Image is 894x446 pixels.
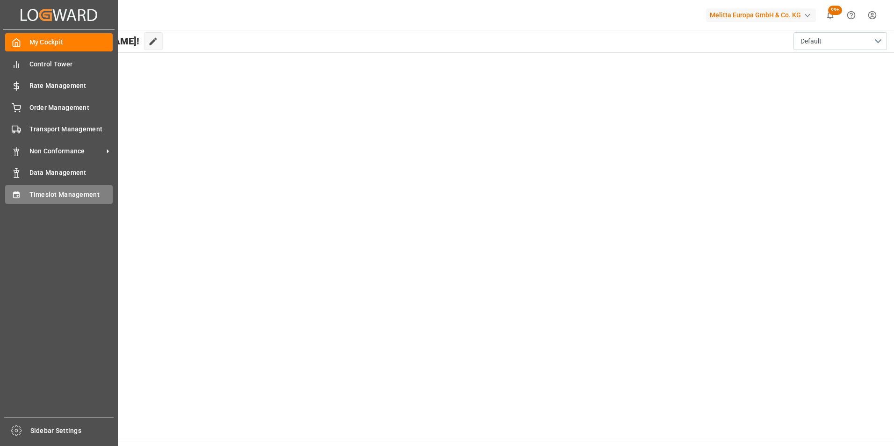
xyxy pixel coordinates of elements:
[5,185,113,203] a: Timeslot Management
[800,36,822,46] span: Default
[30,426,114,436] span: Sidebar Settings
[5,164,113,182] a: Data Management
[29,59,113,69] span: Control Tower
[793,32,887,50] button: open menu
[5,55,113,73] a: Control Tower
[29,190,113,200] span: Timeslot Management
[5,33,113,51] a: My Cockpit
[5,120,113,138] a: Transport Management
[29,146,103,156] span: Non Conformance
[29,168,113,178] span: Data Management
[29,103,113,113] span: Order Management
[39,32,139,50] span: Hello [PERSON_NAME]!
[5,77,113,95] a: Rate Management
[29,124,113,134] span: Transport Management
[29,37,113,47] span: My Cockpit
[29,81,113,91] span: Rate Management
[5,98,113,116] a: Order Management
